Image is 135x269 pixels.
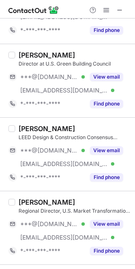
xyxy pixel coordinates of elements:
span: [EMAIL_ADDRESS][DOMAIN_NAME] [20,234,108,241]
button: Reveal Button [90,220,123,228]
div: Director at U.S. Green Building Council [19,60,130,68]
span: ***@[DOMAIN_NAME] [20,220,78,228]
span: ***@[DOMAIN_NAME] [20,73,78,81]
button: Reveal Button [90,173,123,182]
span: [EMAIL_ADDRESS][DOMAIN_NAME] [20,87,108,94]
span: [EMAIL_ADDRESS][DOMAIN_NAME] [20,160,108,168]
img: ContactOut v5.3.10 [8,5,59,15]
div: LEED Design & Construction Consensus Committee at USGBC [19,134,130,141]
button: Reveal Button [90,247,123,255]
button: Reveal Button [90,100,123,108]
div: [PERSON_NAME] [19,124,75,133]
button: Reveal Button [90,26,123,34]
button: Reveal Button [90,146,123,155]
div: [PERSON_NAME] [19,51,75,59]
span: ***@[DOMAIN_NAME] [20,147,78,154]
button: Reveal Button [90,73,123,81]
div: [PERSON_NAME] [19,198,75,206]
div: Regional Director, U.S. Market Transformation & Development at U.S. Green Building Council [19,207,130,215]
